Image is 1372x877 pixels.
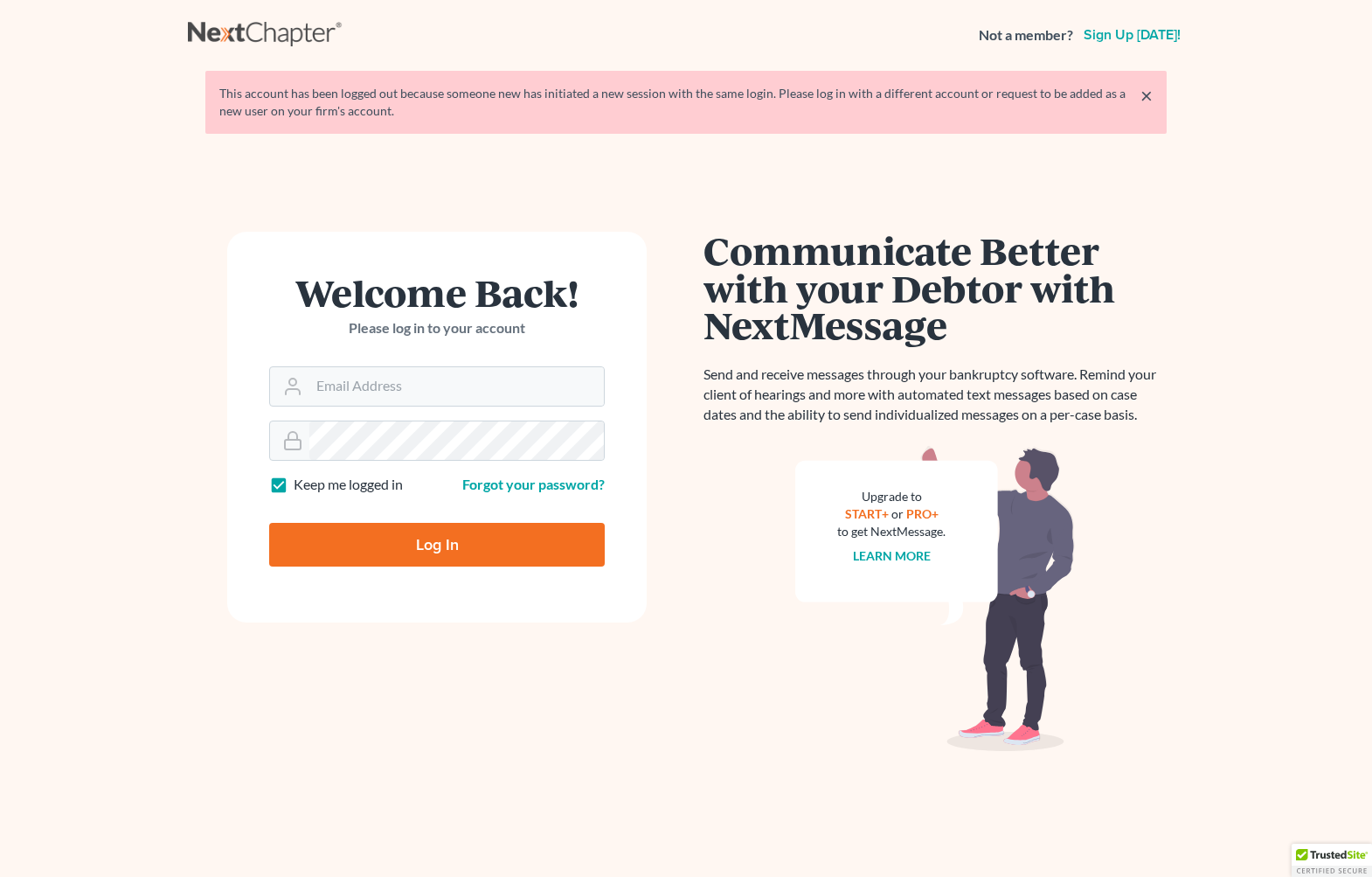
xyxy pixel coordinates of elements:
h1: Welcome Back! [269,274,605,311]
p: Please log in to your account [269,318,605,338]
p: Send and receive messages through your bankruptcy software. Remind your client of hearings and mo... [703,365,1167,425]
img: nextmessage_bg-59042aed3d76b12b5cd301f8e5b87938c9018125f34e5fa2b7a6b67550977c72.svg [795,446,1075,752]
input: Email Address [309,367,604,406]
a: Sign up [DATE]! [1080,28,1184,42]
a: Learn more [853,548,931,563]
input: Log In [269,523,605,567]
a: PRO+ [906,506,939,521]
h1: Communicate Better with your Debtor with NextMessage [703,232,1167,344]
a: START+ [845,506,889,521]
label: Keep me logged in [294,475,403,495]
a: Forgot your password? [462,476,605,492]
div: TrustedSite Certified [1292,844,1372,877]
strong: Not a member? [979,25,1073,45]
div: to get NextMessage. [837,523,946,540]
div: This account has been logged out because someone new has initiated a new session with the same lo... [219,85,1153,120]
div: Upgrade to [837,488,946,505]
a: × [1140,85,1153,106]
span: or [891,506,904,521]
